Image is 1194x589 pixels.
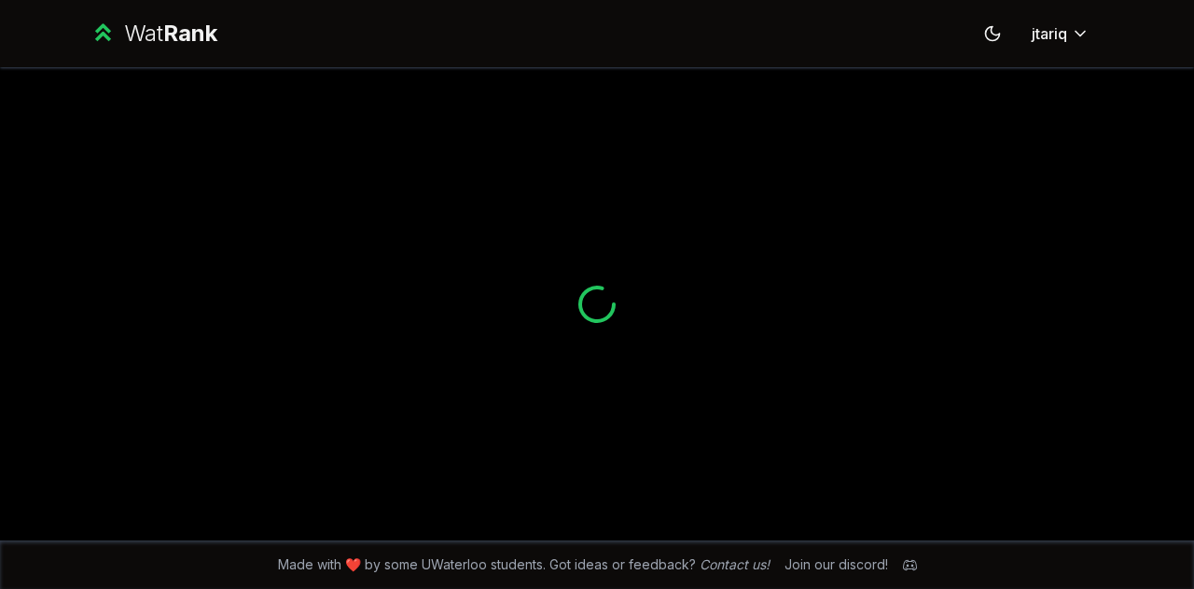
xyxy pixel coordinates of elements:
[163,20,217,47] span: Rank
[90,19,217,49] a: WatRank
[278,555,770,574] span: Made with ❤️ by some UWaterloo students. Got ideas or feedback?
[124,19,217,49] div: Wat
[1032,22,1067,45] span: jtariq
[784,555,888,574] div: Join our discord!
[700,556,770,572] a: Contact us!
[1017,17,1104,50] button: jtariq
